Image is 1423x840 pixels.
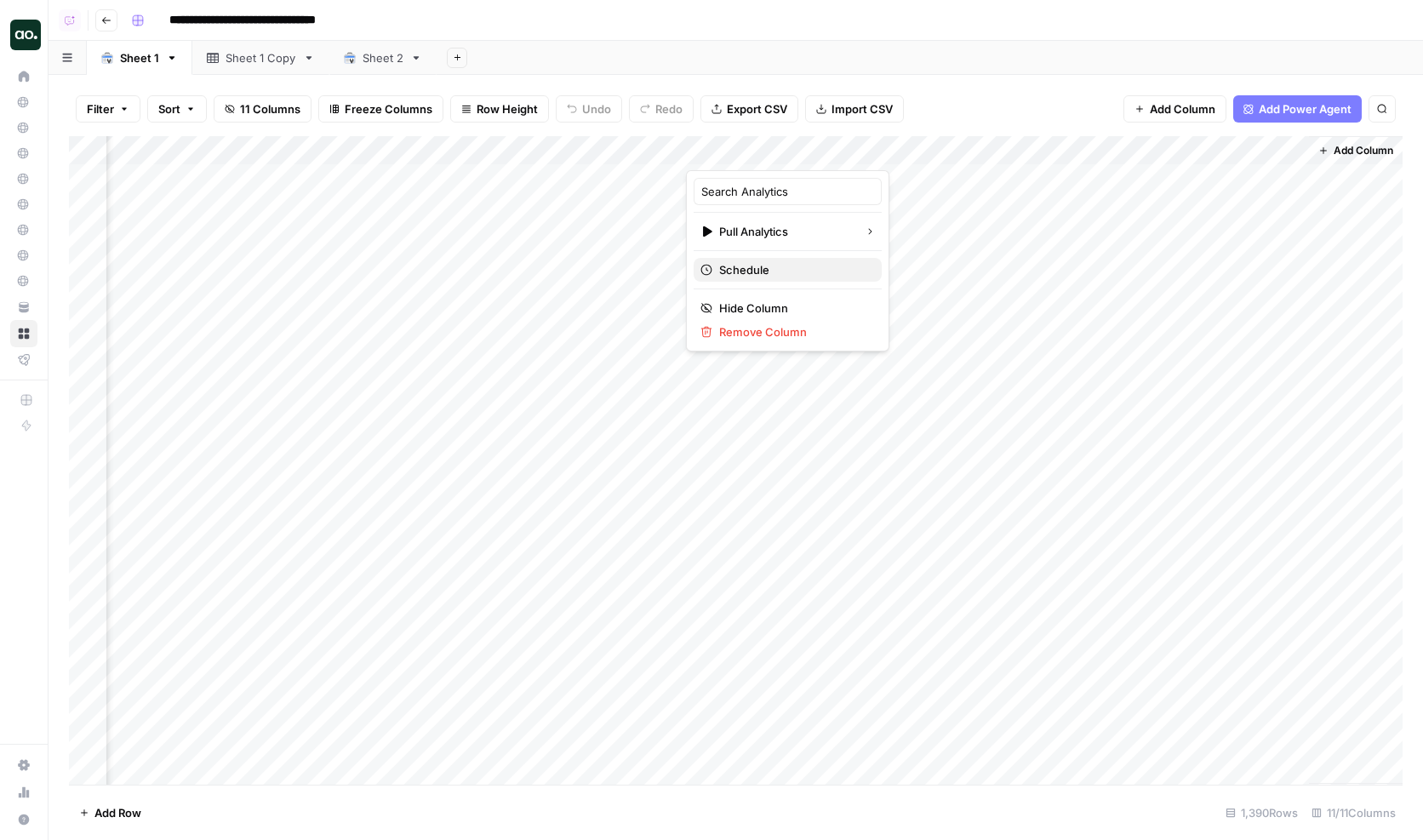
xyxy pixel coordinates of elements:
span: Add Power Agent [1259,100,1352,117]
span: Redo [655,100,683,117]
div: Sheet 1 Copy [226,49,296,66]
button: Add Row [69,799,151,826]
div: Sheet 2 [363,49,403,66]
span: Remove Column [719,323,868,340]
div: 1,390 Rows [1219,799,1305,826]
button: Sort [147,95,207,123]
button: Workspace: AO Internal Ops [10,14,37,56]
span: Add Column [1334,143,1393,158]
a: Your Data [10,294,37,321]
span: Undo [582,100,611,117]
span: Freeze Columns [345,100,432,117]
a: Flightpath [10,346,37,374]
button: Redo [629,95,694,123]
span: Export CSV [727,100,787,117]
a: Browse [10,320,37,347]
div: Sheet 1 [120,49,159,66]
a: Home [10,63,37,90]
span: Add Column [1150,100,1215,117]
a: Usage [10,779,37,806]
button: Row Height [450,95,549,123]
a: Sheet 1 Copy [192,41,329,75]
button: Filter [76,95,140,123]
a: Sheet 2 [329,41,437,75]
span: Sort [158,100,180,117]
div: 11/11 Columns [1305,799,1403,826]
button: Add Power Agent [1233,95,1362,123]
span: Import CSV [832,100,893,117]
span: Schedule [719,261,868,278]
span: Pull Analytics [719,223,851,240]
span: Filter [87,100,114,117]
button: Freeze Columns [318,95,443,123]
button: Add Column [1123,95,1226,123]
span: 11 Columns [240,100,300,117]
button: Export CSV [700,95,798,123]
span: Hide Column [719,300,868,317]
button: Help + Support [10,806,37,833]
button: Add Column [1312,140,1400,162]
a: Sheet 1 [87,41,192,75]
button: Import CSV [805,95,904,123]
span: Add Row [94,804,141,821]
a: Settings [10,751,37,779]
img: AO Internal Ops Logo [10,20,41,50]
button: Undo [556,95,622,123]
span: Row Height [477,100,538,117]
button: 11 Columns [214,95,311,123]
